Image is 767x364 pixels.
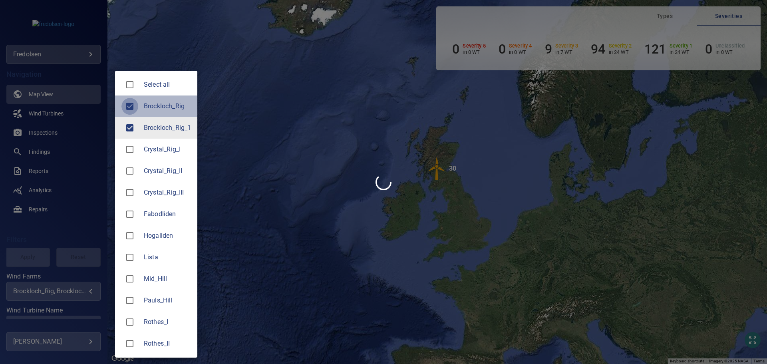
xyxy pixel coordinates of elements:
[144,166,191,176] span: Crystal_Rig_II
[144,231,191,241] span: Hogaliden
[121,227,138,244] span: Hogaliden
[121,141,138,158] span: Crystal_Rig_I
[144,296,191,305] div: Wind Farms Pauls_Hill
[121,163,138,179] span: Crystal_Rig_II
[144,80,191,90] span: Select all
[144,145,191,154] div: Wind Farms Crystal_Rig_I
[144,101,191,111] div: Wind Farms Brockloch_Rig
[121,335,138,352] span: Rothes_II
[144,188,191,197] div: Wind Farms Crystal_Rig_III
[144,339,191,348] span: Rothes_II
[121,119,138,136] span: Brockloch_Rig_1
[121,98,138,115] span: Brockloch_Rig
[144,274,191,284] span: Mid_Hill
[121,184,138,201] span: Crystal_Rig_III
[121,249,138,266] span: Lista
[144,101,191,111] span: Brockloch_Rig
[144,274,191,284] div: Wind Farms Mid_Hill
[144,145,191,154] span: Crystal_Rig_I
[144,253,191,262] div: Wind Farms Lista
[144,209,191,219] div: Wind Farms Fabodliden
[144,317,191,327] div: Wind Farms Rothes_I
[121,206,138,223] span: Fabodliden
[121,314,138,330] span: Rothes_I
[115,71,197,358] ul: Brockloch_Rig, Brockloch_Rig_1
[144,123,191,133] div: Wind Farms Brockloch_Rig_1
[144,253,191,262] span: Lista
[121,271,138,287] span: Mid_Hill
[144,231,191,241] div: Wind Farms Hogaliden
[144,166,191,176] div: Wind Farms Crystal_Rig_II
[144,188,191,197] span: Crystal_Rig_III
[144,123,191,133] span: Brockloch_Rig_1
[144,317,191,327] span: Rothes_I
[144,209,191,219] span: Fabodliden
[144,339,191,348] div: Wind Farms Rothes_II
[121,292,138,309] span: Pauls_Hill
[144,296,191,305] span: Pauls_Hill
